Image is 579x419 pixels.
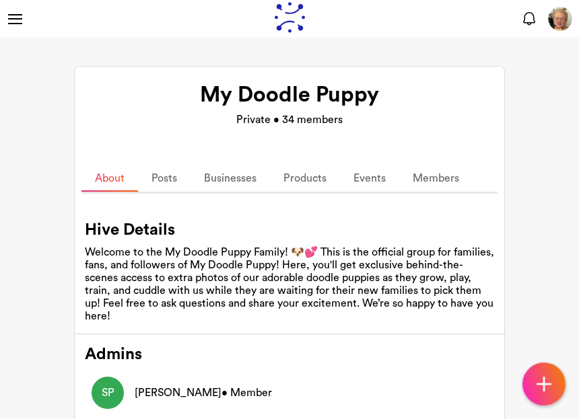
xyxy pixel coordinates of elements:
[548,7,572,31] img: user avatar
[533,373,555,395] img: icon-plus.svg
[222,387,272,398] span: • Member
[521,11,537,27] img: alert icon
[399,165,473,192] a: Members
[85,345,494,365] h2: Admins
[135,385,272,401] p: Skye Parker
[102,385,114,401] p: SP
[200,82,379,108] h1: My Doodle Puppy
[85,370,494,416] a: SP[PERSON_NAME]• Member
[191,165,270,192] a: Businesses
[270,165,340,192] a: Products
[236,112,343,128] p: Private • 34 members
[138,165,191,192] a: Posts
[274,2,306,33] img: logo
[85,245,494,323] div: Welcome to the My Doodle Puppy Family! 🐶💕 This is the official group for families, fans, and foll...
[81,165,138,192] a: About
[340,165,399,192] a: Events
[85,221,494,240] h2: Hive Details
